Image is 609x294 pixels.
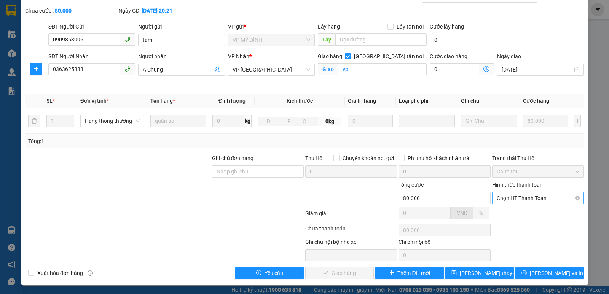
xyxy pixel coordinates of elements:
[430,34,494,46] input: Cước lấy hàng
[451,270,457,276] span: save
[340,154,397,162] span: Chuyển khoản ng. gửi
[460,269,521,277] span: [PERSON_NAME] thay đổi
[214,67,220,73] span: user-add
[279,117,300,126] input: R
[405,154,472,162] span: Phí thu hộ khách nhận trả
[457,210,467,216] span: VND
[575,196,580,200] span: close-circle
[150,98,175,104] span: Tên hàng
[399,238,490,249] div: Chi phí nội bộ
[461,115,517,127] input: Ghi Chú
[244,115,252,127] span: kg
[287,98,313,104] span: Kích thước
[124,36,131,42] span: phone
[233,64,310,75] span: VP Cầu Yên Xuân
[523,98,549,104] span: Cước hàng
[85,115,140,127] span: Hàng thông thường
[233,34,310,46] span: VP MỸ ĐÌNH
[318,117,341,126] span: 0kg
[55,8,72,14] b: 80.000
[46,98,53,104] span: SL
[483,66,489,72] span: dollar-circle
[124,66,131,72] span: phone
[138,22,225,31] div: Người gửi
[318,53,342,59] span: Giao hàng
[375,267,444,279] button: plusThêm ĐH mới
[300,117,319,126] input: C
[399,182,424,188] span: Tổng cước
[497,166,579,177] span: Chưa thu
[265,269,283,277] span: Yêu cầu
[138,52,225,60] div: Người nhận
[335,33,427,46] input: Dọc đường
[574,115,581,127] button: plus
[258,117,279,126] input: D
[235,267,304,279] button: exclamation-circleYêu cầu
[521,270,527,276] span: printer
[212,165,304,178] input: Ghi chú đơn hàng
[228,53,249,59] span: VP Nhận
[515,267,584,279] button: printer[PERSON_NAME] và In
[397,269,430,277] span: Thêm ĐH mới
[142,8,172,14] b: [DATE] 20:21
[28,137,236,145] div: Tổng: 1
[348,115,393,127] input: 0
[305,267,374,279] button: checkGiao hàng
[479,210,483,216] span: %
[304,224,398,238] div: Chưa thanh toán
[48,22,135,31] div: SĐT Người Gửi
[492,182,543,188] label: Hình thức thanh toán
[430,24,464,30] label: Cước lấy hàng
[530,269,583,277] span: [PERSON_NAME] và In
[445,267,514,279] button: save[PERSON_NAME] thay đổi
[396,94,458,108] th: Loại phụ phí
[88,270,93,276] span: info-circle
[497,192,579,204] span: Chọn HT Thanh Toán
[351,52,427,60] span: [GEOGRAPHIC_DATA] tận nơi
[458,94,520,108] th: Ghi chú
[305,238,397,249] div: Ghi chú nội bộ nhà xe
[228,22,315,31] div: VP gửi
[150,115,206,127] input: VD: Bàn, Ghế
[318,63,338,75] span: Giao
[318,33,335,46] span: Lấy
[389,270,394,276] span: plus
[497,53,521,59] label: Ngày giao
[318,24,340,30] span: Lấy hàng
[348,98,376,104] span: Giá trị hàng
[430,53,467,59] label: Cước giao hàng
[30,66,42,72] span: plus
[492,154,584,162] div: Trạng thái Thu Hộ
[304,209,398,222] div: Giảm giá
[30,63,42,75] button: plus
[48,52,135,60] div: SĐT Người Nhận
[430,63,479,75] input: Cước giao hàng
[218,98,246,104] span: Định lượng
[394,22,427,31] span: Lấy tận nơi
[118,6,210,15] div: Ngày GD:
[338,63,427,75] input: Giao tận nơi
[523,115,568,127] input: 0
[25,6,117,15] div: Chưa cước :
[256,270,261,276] span: exclamation-circle
[34,269,86,277] span: Xuất hóa đơn hàng
[502,65,572,74] input: Ngày giao
[28,115,40,127] button: delete
[305,155,323,161] span: Thu Hộ
[80,98,109,104] span: Đơn vị tính
[212,155,254,161] label: Ghi chú đơn hàng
